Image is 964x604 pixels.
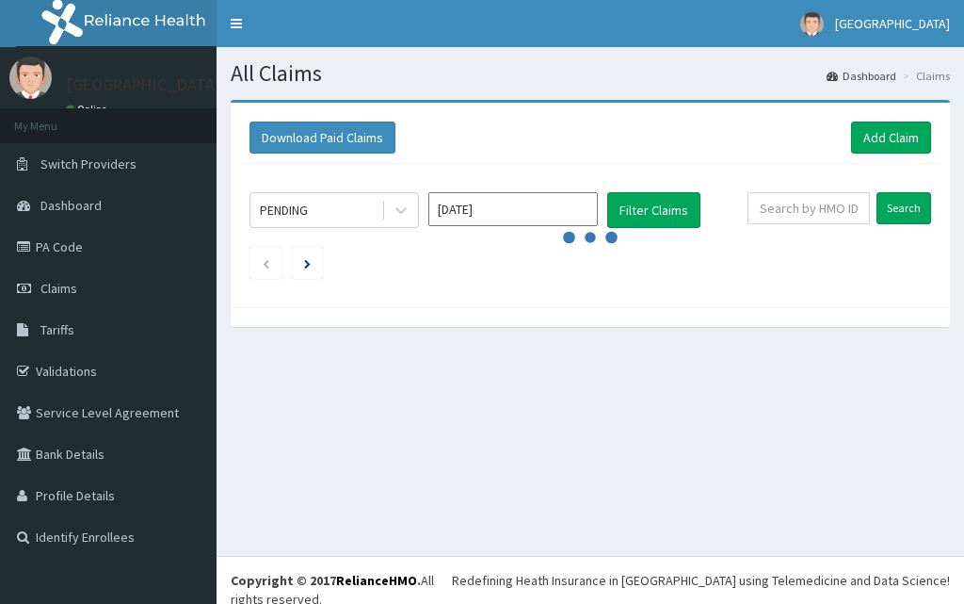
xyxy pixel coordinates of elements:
[898,68,950,84] li: Claims
[231,572,421,589] strong: Copyright © 2017 .
[800,12,824,36] img: User Image
[452,571,950,590] div: Redefining Heath Insurance in [GEOGRAPHIC_DATA] using Telemedicine and Data Science!
[336,572,417,589] a: RelianceHMO
[40,280,77,297] span: Claims
[428,192,598,226] input: Select Month and Year
[231,61,950,86] h1: All Claims
[262,254,270,271] a: Previous page
[607,192,700,228] button: Filter Claims
[835,15,950,32] span: [GEOGRAPHIC_DATA]
[562,209,619,266] svg: audio-loading
[66,76,221,93] p: [GEOGRAPHIC_DATA]
[851,122,931,154] a: Add Claim
[40,321,74,338] span: Tariffs
[40,197,102,214] span: Dashboard
[747,192,870,224] input: Search by HMO ID
[304,254,311,271] a: Next page
[827,68,896,84] a: Dashboard
[260,201,308,220] div: PENDING
[249,122,395,154] button: Download Paid Claims
[40,155,137,172] span: Switch Providers
[66,103,111,116] a: Online
[9,57,52,99] img: User Image
[876,192,931,224] input: Search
